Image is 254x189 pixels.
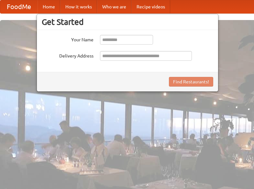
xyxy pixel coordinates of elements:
[38,0,60,13] a: Home
[42,51,94,59] label: Delivery Address
[0,0,38,13] a: FoodMe
[60,0,97,13] a: How it works
[42,17,213,27] h3: Get Started
[131,0,170,13] a: Recipe videos
[42,35,94,43] label: Your Name
[169,77,213,87] button: Find Restaurants!
[97,0,131,13] a: Who we are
